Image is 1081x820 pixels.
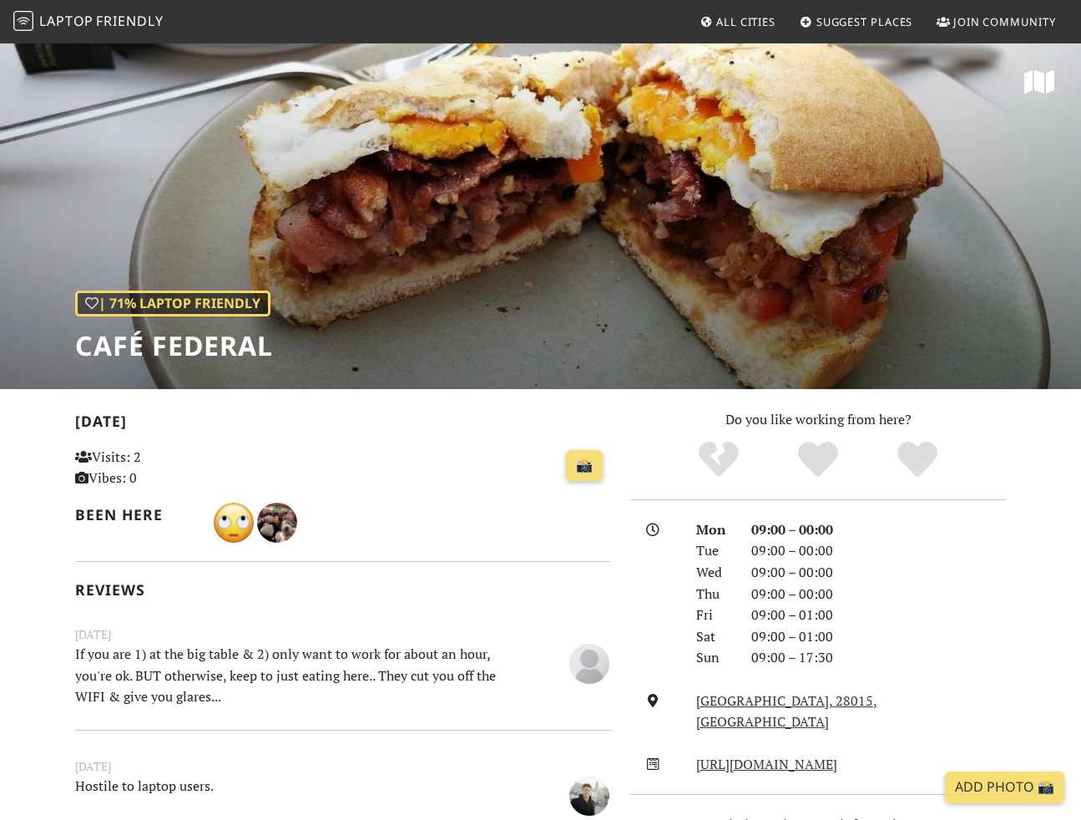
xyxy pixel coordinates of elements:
[816,14,913,29] span: Suggest Places
[569,776,609,816] img: 1004-jason.jpg
[945,772,1064,803] a: Add Photo 📸
[75,447,240,489] p: Visits: 2 Vibes: 0
[569,785,609,803] span: Jay
[669,439,769,481] div: No
[696,691,877,731] a: [GEOGRAPHIC_DATA], 28015, [GEOGRAPHIC_DATA]
[214,503,254,543] img: 1361-nora.jpg
[867,439,967,481] div: Definitely!
[793,7,920,37] a: Suggest Places
[741,605,1017,626] div: 09:00 – 01:00
[769,439,868,481] div: Yes
[686,519,741,541] div: Mon
[569,644,609,684] img: blank-535327c66bd565773addf3077783bbfce4b00ec00e9fd257753287c682c7fa38.png
[930,7,1063,37] a: Join Community
[96,12,163,30] span: Friendly
[741,647,1017,669] div: 09:00 – 17:30
[686,584,741,605] div: Thu
[65,776,528,813] p: Hostile to laptop users.
[75,581,610,599] h2: Reviews
[686,562,741,584] div: Wed
[13,8,164,37] a: LaptopFriendly LaptopFriendly
[693,7,782,37] a: All Cities
[566,450,603,482] a: 📸
[13,11,33,31] img: LaptopFriendly
[741,626,1017,648] div: 09:00 – 01:00
[953,14,1056,29] span: Join Community
[686,540,741,562] div: Tue
[75,506,194,524] h2: Been here
[257,503,297,543] img: 1167-sarah.jpg
[75,291,270,317] div: | 71% Laptop Friendly
[65,625,620,644] small: [DATE]
[741,519,1017,541] div: 09:00 – 00:00
[214,512,257,530] span: Nora Mikayla
[686,605,741,626] div: Fri
[257,512,297,530] span: Sarah Adrian
[741,562,1017,584] div: 09:00 – 00:00
[75,330,273,362] h1: Café Federal
[686,647,741,669] div: Sun
[65,757,620,776] small: [DATE]
[569,653,609,671] span: Heather Evans
[741,540,1017,562] div: 09:00 – 00:00
[686,626,741,648] div: Sat
[741,584,1017,605] div: 09:00 – 00:00
[75,413,610,437] h2: [DATE]
[39,12,93,30] span: Laptop
[65,644,528,708] p: If you are 1) at the big table & 2) only want to work for about an hour, you're ok. BUT otherwise...
[696,755,837,773] a: [URL][DOMAIN_NAME]
[630,409,1007,431] p: Do you like working from here?
[716,14,775,29] span: All Cities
